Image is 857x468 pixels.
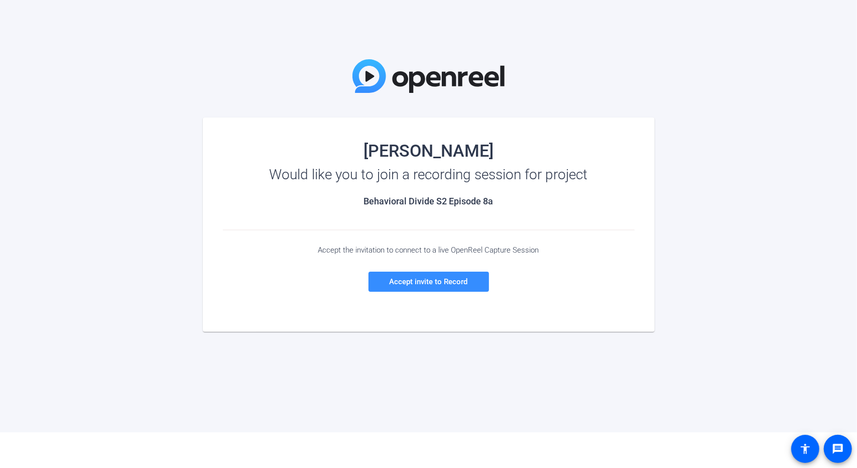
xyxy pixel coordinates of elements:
div: Accept the invitation to connect to a live OpenReel Capture Session [223,246,635,255]
mat-icon: message [832,443,844,455]
mat-icon: accessibility [799,443,811,455]
img: OpenReel Logo [352,59,505,93]
div: [PERSON_NAME] [223,143,635,159]
h2: Behavioral Divide S2 Episode 8a [223,196,635,207]
div: Would like you to join a recording session for project [223,167,635,183]
span: Accept invite to Record [390,277,468,286]
a: Accept invite to Record [369,272,489,292]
